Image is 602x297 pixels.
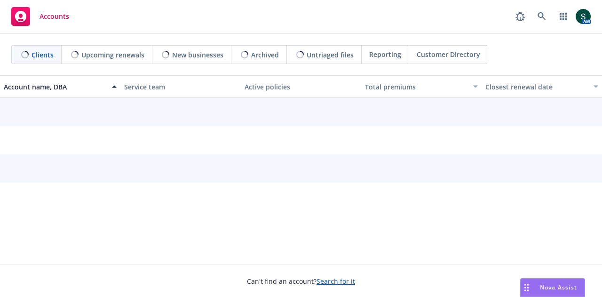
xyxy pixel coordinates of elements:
div: Drag to move [521,279,532,297]
div: Service team [124,82,237,92]
span: Can't find an account? [247,276,355,286]
button: Nova Assist [520,278,585,297]
span: Nova Assist [540,283,577,291]
span: New businesses [172,50,223,60]
span: Upcoming renewals [81,50,144,60]
a: Switch app [554,7,573,26]
button: Total premiums [361,75,482,98]
span: Reporting [369,49,401,59]
a: Search [532,7,551,26]
a: Search for it [317,277,355,286]
button: Service team [120,75,241,98]
div: Total premiums [365,82,467,92]
span: Archived [251,50,279,60]
div: Account name, DBA [4,82,106,92]
a: Report a Bug [511,7,530,26]
button: Closest renewal date [482,75,602,98]
span: Customer Directory [417,49,480,59]
div: Active policies [245,82,357,92]
img: photo [576,9,591,24]
a: Accounts [8,3,73,30]
span: Clients [32,50,54,60]
span: Accounts [40,13,69,20]
button: Active policies [241,75,361,98]
span: Untriaged files [307,50,354,60]
div: Closest renewal date [485,82,588,92]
